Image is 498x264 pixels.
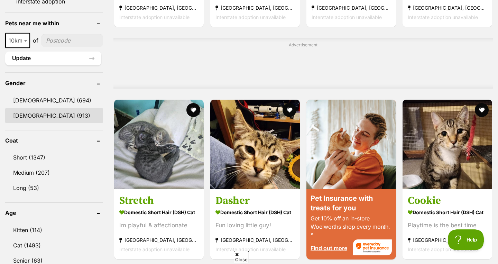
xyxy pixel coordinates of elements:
[41,34,103,47] input: postcode
[215,194,295,208] h3: Dasher
[312,14,382,20] span: Interstate adoption unavailable
[5,108,103,123] a: [DEMOGRAPHIC_DATA] (913)
[408,3,487,12] strong: [GEOGRAPHIC_DATA], [GEOGRAPHIC_DATA]
[5,150,103,165] a: Short (1347)
[408,208,487,218] strong: Domestic Short Hair (DSH) Cat
[5,93,103,108] a: [DEMOGRAPHIC_DATA] (694)
[119,236,199,245] strong: [GEOGRAPHIC_DATA], [GEOGRAPHIC_DATA]
[119,221,199,230] div: Im playful & affectionate
[113,38,493,89] div: Advertisement
[403,100,492,189] img: Cookie - Domestic Short Hair (DSH) Cat
[6,36,29,45] span: 10km
[119,247,190,253] span: Interstate adoption unavailable
[186,103,200,117] button: favourite
[5,165,103,180] a: Medium (207)
[448,229,484,250] iframe: Help Scout Beacon - Open
[475,103,489,117] button: favourite
[5,223,103,237] a: Kitten (114)
[114,189,204,260] a: Stretch Domestic Short Hair (DSH) Cat Im playful & affectionate [GEOGRAPHIC_DATA], [GEOGRAPHIC_DA...
[215,3,295,12] strong: [GEOGRAPHIC_DATA], [GEOGRAPHIC_DATA]
[403,189,492,260] a: Cookie Domestic Short Hair (DSH) Cat Playtime is the best time [GEOGRAPHIC_DATA], [GEOGRAPHIC_DAT...
[312,3,391,12] strong: [GEOGRAPHIC_DATA], [GEOGRAPHIC_DATA]
[119,3,199,12] strong: [GEOGRAPHIC_DATA], [GEOGRAPHIC_DATA]
[215,236,295,245] strong: [GEOGRAPHIC_DATA], [GEOGRAPHIC_DATA]
[119,208,199,218] strong: Domestic Short Hair (DSH) Cat
[234,251,249,263] span: Close
[119,14,190,20] span: Interstate adoption unavailable
[114,100,204,189] img: Stretch - Domestic Short Hair (DSH) Cat
[215,14,286,20] span: Interstate adoption unavailable
[5,181,103,195] a: Long (53)
[215,208,295,218] strong: Domestic Short Hair (DSH) Cat
[5,52,101,65] button: Update
[215,247,286,253] span: Interstate adoption unavailable
[210,189,300,260] a: Dasher Domestic Short Hair (DSH) Cat Fun loving little guy! [GEOGRAPHIC_DATA], [GEOGRAPHIC_DATA] ...
[5,137,103,144] header: Coat
[5,80,103,86] header: Gender
[119,194,199,208] h3: Stretch
[33,36,38,45] span: of
[408,194,487,208] h3: Cookie
[408,14,478,20] span: Interstate adoption unavailable
[5,33,30,48] span: 10km
[215,221,295,230] div: Fun loving little guy!
[408,236,487,245] strong: [GEOGRAPHIC_DATA], [GEOGRAPHIC_DATA]
[5,20,103,26] header: Pets near me within
[5,238,103,253] a: Cat (1493)
[283,103,296,117] button: favourite
[408,247,478,253] span: Interstate adoption unavailable
[408,221,487,230] div: Playtime is the best time
[5,210,103,216] header: Age
[210,100,300,189] img: Dasher - Domestic Short Hair (DSH) Cat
